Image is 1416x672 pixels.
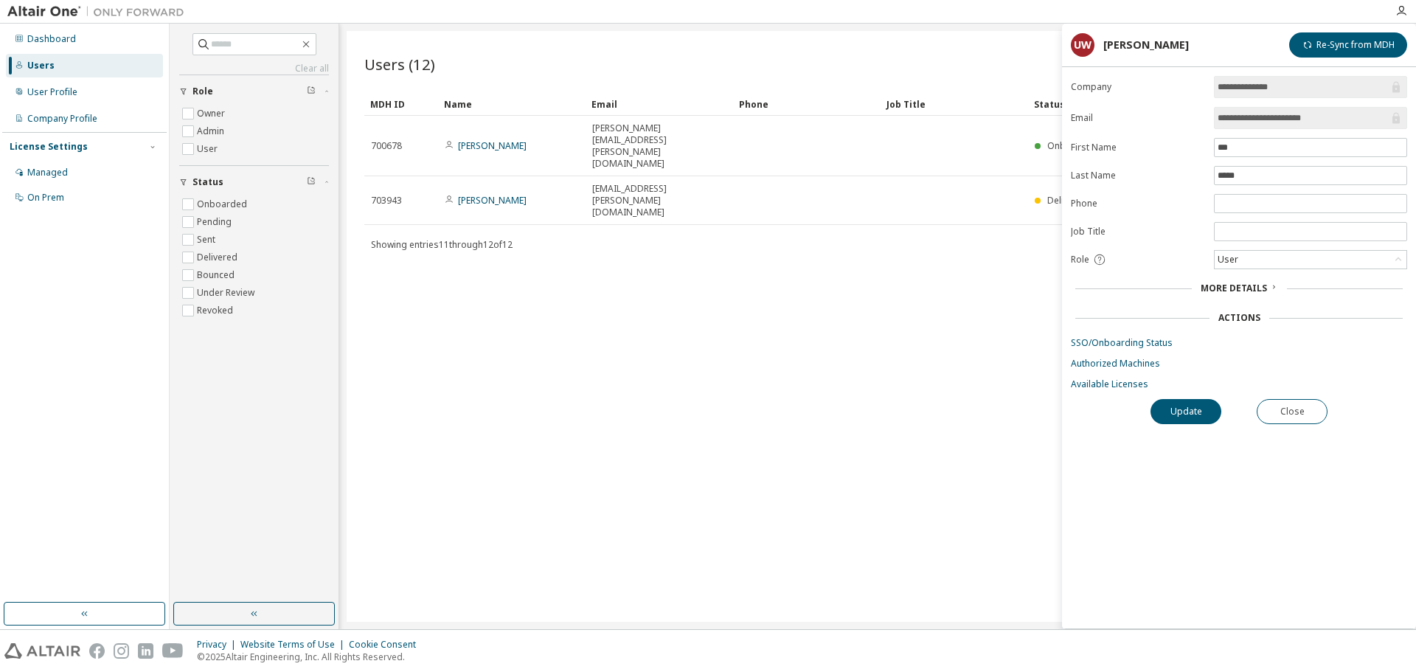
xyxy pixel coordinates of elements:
[138,643,153,659] img: linkedin.svg
[197,140,221,158] label: User
[89,643,105,659] img: facebook.svg
[1257,399,1327,424] button: Close
[444,92,580,116] div: Name
[458,194,527,207] a: [PERSON_NAME]
[371,140,402,152] span: 700678
[364,54,435,75] span: Users (12)
[307,176,316,188] span: Clear filter
[1071,226,1205,238] label: Job Title
[1071,378,1407,390] a: Available Licenses
[1071,358,1407,370] a: Authorized Machines
[1071,198,1205,209] label: Phone
[1071,142,1205,153] label: First Name
[197,231,218,249] label: Sent
[591,92,727,116] div: Email
[197,302,236,319] label: Revoked
[1071,170,1205,181] label: Last Name
[592,122,726,170] span: [PERSON_NAME][EMAIL_ADDRESS][PERSON_NAME][DOMAIN_NAME]
[192,176,223,188] span: Status
[240,639,349,651] div: Website Terms of Use
[27,113,97,125] div: Company Profile
[370,92,432,116] div: MDH ID
[4,643,80,659] img: altair_logo.svg
[197,105,228,122] label: Owner
[1047,194,1088,207] span: Delivered
[1218,312,1260,324] div: Actions
[10,141,88,153] div: License Settings
[197,284,257,302] label: Under Review
[886,92,1022,116] div: Job Title
[7,4,192,19] img: Altair One
[197,122,227,140] label: Admin
[197,213,235,231] label: Pending
[1150,399,1221,424] button: Update
[179,166,329,198] button: Status
[349,639,425,651] div: Cookie Consent
[739,92,875,116] div: Phone
[192,86,213,97] span: Role
[197,651,425,663] p: © 2025 Altair Engineering, Inc. All Rights Reserved.
[179,63,329,75] a: Clear all
[371,195,402,207] span: 703943
[1071,112,1205,124] label: Email
[371,238,513,251] span: Showing entries 11 through 12 of 12
[27,60,55,72] div: Users
[458,139,527,152] a: [PERSON_NAME]
[197,266,237,284] label: Bounced
[1071,254,1089,266] span: Role
[1071,33,1094,57] div: UW
[179,75,329,108] button: Role
[27,86,77,98] div: User Profile
[1071,81,1205,93] label: Company
[27,167,68,179] div: Managed
[114,643,129,659] img: instagram.svg
[27,192,64,204] div: On Prem
[197,195,250,213] label: Onboarded
[592,183,726,218] span: [EMAIL_ADDRESS][PERSON_NAME][DOMAIN_NAME]
[1034,92,1314,116] div: Status
[27,33,76,45] div: Dashboard
[1289,32,1407,58] button: Re-Sync from MDH
[307,86,316,97] span: Clear filter
[197,639,240,651] div: Privacy
[197,249,240,266] label: Delivered
[1215,251,1406,269] div: User
[1047,139,1097,152] span: Onboarded
[162,643,184,659] img: youtube.svg
[1071,337,1407,349] a: SSO/Onboarding Status
[1201,282,1267,294] span: More Details
[1215,252,1240,268] div: User
[1103,39,1189,51] div: [PERSON_NAME]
